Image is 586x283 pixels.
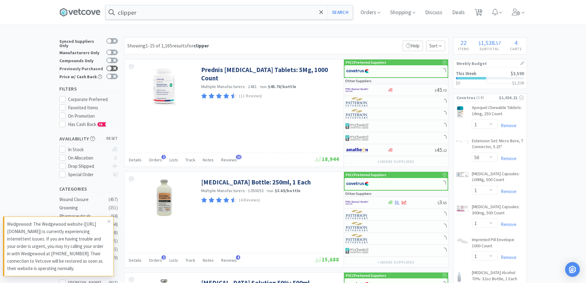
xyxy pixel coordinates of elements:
[327,5,353,19] button: Search
[248,84,257,89] span: 2481
[511,71,524,76] span: $3,590
[426,41,445,51] span: Sort
[435,146,447,153] span: 45
[260,85,267,89] span: from
[345,133,369,143] img: 4dd14cff54a648ac9e977f0c5da9bc2e_5.png
[149,157,162,163] span: Orders
[236,255,240,260] span: 4
[59,74,103,79] div: Price w/ Cash Back
[498,221,516,227] a: Remove
[374,157,417,166] button: +3more suppliers
[185,157,195,163] span: Track
[453,67,527,89] a: This Week$3,590$0$1,538
[345,210,369,219] img: f5e969b455434c6296c6d81ef179fa71_3.png
[498,156,516,161] a: Remove
[498,188,516,194] a: Remove
[59,58,103,63] div: Compounds Only
[59,196,109,203] div: Wound Closure
[423,10,445,15] a: Discuss
[496,40,501,46] span: 57
[59,212,109,220] div: Pharmaceuticals
[109,204,118,212] div: ( 351 )
[456,238,469,244] img: 4347e3970a6d40aaaa1993350cee38b4_27779.png
[403,41,423,51] p: Help
[59,135,118,142] h5: Availability
[456,80,460,86] span: $0
[59,204,109,212] div: Grooming
[435,88,437,93] span: $
[315,156,339,163] span: 18,944
[201,188,245,193] a: Multiple Manufacturers
[59,66,103,71] div: Previously Purchased
[127,42,209,50] div: Showing 1-15 of 1,165 results
[456,172,469,177] img: ae45a791aae843e493395dc472a47b7f_816269.png
[565,262,580,277] div: Open Intercom Messenger
[109,196,118,203] div: ( 457 )
[374,258,417,267] button: +2more suppliers
[345,222,369,231] img: f5e969b455434c6296c6d81ef179fa71_3.png
[472,10,485,16] a: 22
[345,234,369,243] img: f5e969b455434c6296c6d81ef179fa71_3.png
[111,237,118,245] div: ( 25 )
[442,88,447,93] span: . 70
[456,59,524,67] h1: Weekly Budget
[203,157,214,163] span: Notes
[456,140,469,144] img: 933d219c3c5d4bba91830a94d1f9dfd9_19090.png
[239,93,262,99] p: (11 Reviews)
[152,66,176,106] img: 14c4c9b6d16d4f48964993210e67b1cd_27390.png
[474,46,505,52] h4: Subtotal
[161,255,166,260] span: 3
[106,135,118,142] span: reset
[113,254,118,261] div: ( 9 )
[68,154,109,162] div: On Allocation
[472,105,524,119] a: Apoquel Chewable Tablets: 16mg, 250 Count
[346,172,386,178] p: PVCC Preferred Suppliers
[514,80,524,86] span: 1,538
[68,96,118,103] div: Corporate Preferred
[129,257,142,263] span: Details
[456,71,476,76] h2: This Week
[346,59,386,65] p: PVCC Preferred Suppliers
[345,145,369,155] img: 3331a67d23dc422aa21b1ec98afbf632_11.png
[345,198,369,207] img: f6b2451649754179b5b4e0c70c3f7cb0_2.png
[144,178,184,218] img: 8815f26b2abf42f4a1874018694d7af2_115753.jpeg
[248,188,264,193] span: 1050053
[346,273,386,278] p: PVCC Preferred Suppliers
[149,257,162,263] span: Orders
[59,38,103,48] div: Synced Suppliers Only
[460,39,467,46] span: 22
[239,197,260,204] p: (4 Reviews)
[221,157,237,163] span: Reviews
[456,94,476,101] span: Covetrus
[265,188,266,193] span: ·
[472,138,524,152] a: Extension Set: Micro Bore, T Connector, 5.25"
[267,189,273,193] span: from
[268,84,296,89] strong: $45.70 / bottle
[345,191,372,196] p: Other Suppliers
[246,188,247,193] span: ·
[435,148,437,153] span: $
[258,84,259,89] span: ·
[512,81,524,85] h3: $
[498,254,516,260] a: Remove
[476,95,499,101] span: ( 14 )
[514,39,517,46] span: 4
[442,148,447,153] span: . 22
[129,157,142,163] span: Details
[437,200,439,205] span: $
[68,112,118,120] div: On Promotion
[472,237,524,251] a: Imprinted Pill Envelope: 1000 Count
[7,220,107,272] p: Wedgewood: The Wedgewood website ([URL][DOMAIN_NAME]) is currently experiencing intermittent issu...
[246,84,247,89] span: ·
[59,185,118,192] h5: Categories
[68,104,118,111] div: Favorited Items
[106,5,353,19] input: Search by item, sku, manufacturer, ingredient, size...
[201,84,245,89] a: Multiple Manufacturers
[437,199,447,206] span: 3
[161,155,166,159] span: 2
[346,179,369,188] img: 77fca1acd8b6420a9015268ca798ef17_1.png
[111,246,118,253] div: ( 15 )
[201,66,337,83] a: Prednis [MEDICAL_DATA] Tablets: 5Mg, 1000 Count
[450,10,467,15] a: Deals
[68,171,109,178] div: Special Order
